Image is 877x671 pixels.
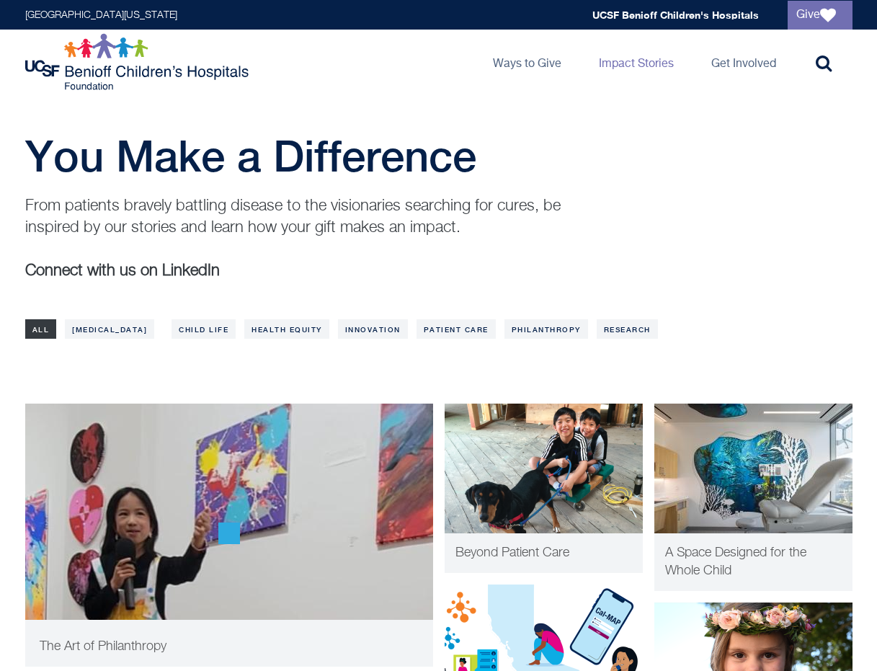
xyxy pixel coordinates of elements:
b: Connect with us on LinkedIn [25,263,220,279]
a: Give [788,1,852,30]
a: UCSF Benioff Children's Hospitals [592,9,759,21]
img: Kyle Quan and his brother [445,404,643,533]
a: Philanthropy Juliette explaining her art The Art of Philanthropy [25,404,433,667]
a: Ways to Give [481,30,573,94]
a: Philanthropy [504,319,588,339]
a: Health Equity [244,319,329,339]
a: Patient Care New clinic room interior A Space Designed for the Whole Child [654,404,852,591]
a: Innovation [338,319,408,339]
span: Beyond Patient Care [455,546,569,559]
span: You Make a Difference [25,130,476,181]
a: Patient Care [417,319,496,339]
a: Get Involved [700,30,788,94]
img: New clinic room interior [654,404,852,533]
a: [GEOGRAPHIC_DATA][US_STATE] [25,10,177,20]
a: Child Life Kyle Quan and his brother Beyond Patient Care [445,404,643,573]
a: Research [597,319,658,339]
span: A Space Designed for the Whole Child [665,546,806,577]
span: The Art of Philanthropy [40,640,166,653]
p: From patients bravely battling disease to the visionaries searching for cures, be inspired by our... [25,195,580,239]
a: Impact Stories [587,30,685,94]
a: [MEDICAL_DATA] [65,319,154,339]
img: Juliette explaining her art [25,404,433,663]
a: All [25,319,57,339]
img: Logo for UCSF Benioff Children's Hospitals Foundation [25,33,252,91]
a: Child Life [172,319,236,339]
